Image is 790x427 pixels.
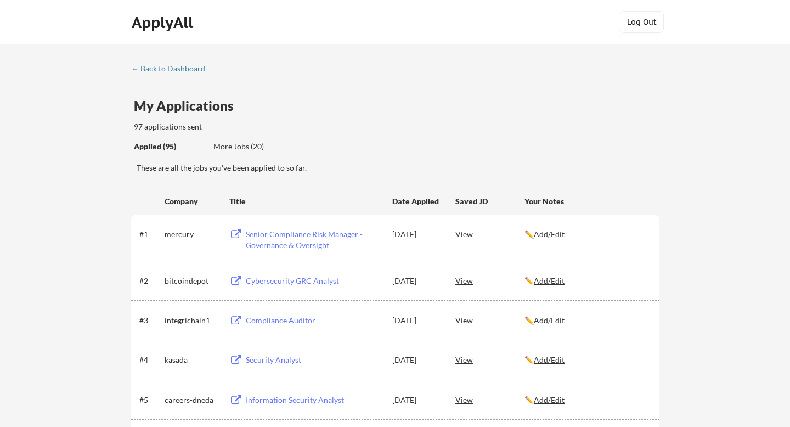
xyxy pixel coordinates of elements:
[134,141,205,153] div: These are all the jobs you've been applied to so far.
[165,229,219,240] div: mercury
[139,355,161,366] div: #4
[132,13,196,32] div: ApplyAll
[139,395,161,406] div: #5
[534,276,565,285] u: Add/Edit
[534,355,565,364] u: Add/Edit
[524,395,650,406] div: ✏️
[246,355,382,366] div: Security Analyst
[137,162,659,173] div: These are all the jobs you've been applied to so far.
[134,121,346,132] div: 97 applications sent
[534,395,565,404] u: Add/Edit
[134,99,242,113] div: My Applications
[134,141,205,152] div: Applied (95)
[455,224,524,244] div: View
[620,11,664,33] button: Log Out
[455,350,524,369] div: View
[165,276,219,286] div: bitcoindepot
[524,355,650,366] div: ✏️
[455,271,524,290] div: View
[534,229,565,239] u: Add/Edit
[246,276,382,286] div: Cybersecurity GRC Analyst
[165,315,219,326] div: integrichain1
[139,276,161,286] div: #2
[246,315,382,326] div: Compliance Auditor
[213,141,294,152] div: More Jobs (20)
[139,315,161,326] div: #3
[392,355,441,366] div: [DATE]
[131,64,213,75] a: ← Back to Dashboard
[165,395,219,406] div: careers-dneda
[392,196,441,207] div: Date Applied
[229,196,382,207] div: Title
[455,310,524,330] div: View
[131,65,213,72] div: ← Back to Dashboard
[392,315,441,326] div: [DATE]
[524,196,650,207] div: Your Notes
[213,141,294,153] div: These are job applications we think you'd be a good fit for, but couldn't apply you to automatica...
[139,229,161,240] div: #1
[392,229,441,240] div: [DATE]
[524,276,650,286] div: ✏️
[246,229,382,250] div: Senior Compliance Risk Manager - Governance & Oversight
[534,316,565,325] u: Add/Edit
[246,395,382,406] div: Information Security Analyst
[455,390,524,409] div: View
[524,229,650,240] div: ✏️
[455,191,524,211] div: Saved JD
[524,315,650,326] div: ✏️
[392,395,441,406] div: [DATE]
[165,355,219,366] div: kasada
[165,196,219,207] div: Company
[392,276,441,286] div: [DATE]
